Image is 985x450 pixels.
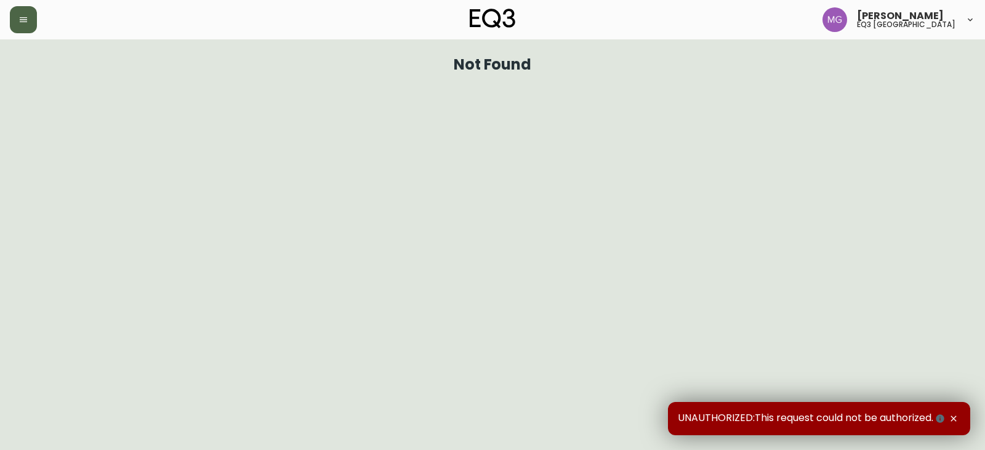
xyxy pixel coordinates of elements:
img: de8837be2a95cd31bb7c9ae23fe16153 [822,7,847,32]
h1: Not Found [454,59,532,70]
span: UNAUTHORIZED:This request could not be authorized. [678,412,947,425]
h5: eq3 [GEOGRAPHIC_DATA] [857,21,955,28]
span: [PERSON_NAME] [857,11,944,21]
img: logo [470,9,515,28]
